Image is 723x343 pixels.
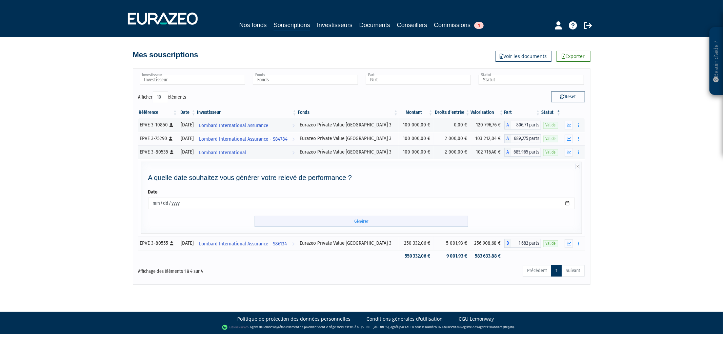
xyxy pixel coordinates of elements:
[399,118,434,132] td: 100 000,00 €
[504,148,541,157] div: A - Eurazeo Private Value Europe 3
[470,250,504,262] td: 583 633,88 €
[255,216,468,227] input: Générer
[470,107,504,118] th: Valorisation: activer pour trier la colonne par ordre croissant
[138,92,186,103] label: Afficher éléments
[434,250,470,262] td: 9 001,93 €
[504,239,511,248] span: D
[140,240,176,247] div: EPVE 3-80555
[300,121,396,128] div: Eurazeo Private Value [GEOGRAPHIC_DATA] 3
[239,20,267,30] a: Nos fonds
[474,22,484,29] span: 1
[180,121,194,128] div: [DATE]
[199,238,287,250] span: Lombard International Assurance - S86134
[222,324,248,331] img: logo-lemonway.png
[170,150,174,154] i: [Français] Personne physique
[543,122,558,128] span: Valide
[317,20,353,30] a: Investisseurs
[196,145,297,159] a: Lombard International
[504,239,541,248] div: D - Eurazeo Private Value Europe 3
[712,31,720,92] p: Besoin d'aide ?
[557,51,590,62] a: Exporter
[133,51,198,59] h4: Mes souscriptions
[180,135,194,142] div: [DATE]
[138,107,178,118] th: Référence : activer pour trier la colonne par ordre croissant
[138,264,319,275] div: Affichage des éléments 1 à 4 sur 4
[140,121,176,128] div: EPVE 3-10850
[434,107,470,118] th: Droits d'entrée: activer pour trier la colonne par ordre croissant
[504,121,511,129] span: A
[180,148,194,156] div: [DATE]
[297,107,399,118] th: Fonds: activer pour trier la colonne par ordre croissant
[196,132,297,145] a: Lombard International Assurance - S84784
[504,134,541,143] div: A - Eurazeo Private Value Europe 3
[399,237,434,250] td: 250 332,06 €
[199,119,268,132] span: Lombard International Assurance
[169,137,173,141] i: [Français] Personne physique
[397,20,427,30] a: Conseillers
[496,51,551,62] a: Voir les documents
[148,174,575,181] h4: A quelle date souhaitez vous générer votre relevé de performance ?
[178,107,197,118] th: Date: activer pour trier la colonne par ordre croissant
[470,237,504,250] td: 256 908,68 €
[199,146,246,159] span: Lombard International
[434,145,470,159] td: 2 000,00 €
[292,133,295,145] i: Voir l'investisseur
[196,107,297,118] th: Investisseur: activer pour trier la colonne par ordre croissant
[434,118,470,132] td: 0,00 €
[399,132,434,145] td: 100 000,00 €
[148,188,158,196] label: Date
[543,149,558,156] span: Valide
[300,148,396,156] div: Eurazeo Private Value [GEOGRAPHIC_DATA] 3
[238,316,351,322] a: Politique de protection des données personnelles
[292,119,295,132] i: Voir l'investisseur
[292,146,295,159] i: Voir l'investisseur
[399,145,434,159] td: 100 000,00 €
[196,118,297,132] a: Lombard International Assurance
[470,118,504,132] td: 120 796,76 €
[140,135,176,142] div: EPVE 3-75290
[434,132,470,145] td: 2 000,00 €
[292,238,295,250] i: Voir l'investisseur
[7,324,716,331] div: - Agent de (établissement de paiement dont le siège social est situé au [STREET_ADDRESS], agréé p...
[459,316,494,322] a: CGU Lemonway
[140,148,176,156] div: EPVE 3-80535
[153,92,168,103] select: Afficheréléments
[434,20,484,30] a: Commissions1
[504,121,541,129] div: A - Eurazeo Private Value Europe 3
[263,325,278,329] a: Lemonway
[196,237,297,250] a: Lombard International Assurance - S86134
[504,107,541,118] th: Part: activer pour trier la colonne par ordre croissant
[170,123,174,127] i: [Français] Personne physique
[511,239,541,248] span: 1 682 parts
[300,240,396,247] div: Eurazeo Private Value [GEOGRAPHIC_DATA] 3
[460,325,514,329] a: Registre des agents financiers (Regafi)
[300,135,396,142] div: Eurazeo Private Value [GEOGRAPHIC_DATA] 3
[511,134,541,143] span: 689,275 parts
[541,107,562,118] th: Statut : activer pour trier la colonne par ordre d&eacute;croissant
[504,134,511,143] span: A
[199,133,287,145] span: Lombard International Assurance - S84784
[551,265,562,277] a: 1
[504,148,511,157] span: A
[367,316,443,322] a: Conditions générales d'utilisation
[399,250,434,262] td: 550 332,06 €
[551,92,585,102] button: Reset
[511,121,541,129] span: 806,71 parts
[180,240,194,247] div: [DATE]
[399,107,434,118] th: Montant: activer pour trier la colonne par ordre croissant
[543,240,558,247] span: Valide
[470,145,504,159] td: 102 716,40 €
[359,20,390,30] a: Documents
[470,132,504,145] td: 103 212,04 €
[128,13,198,25] img: 1732889491-logotype_eurazeo_blanc_rvb.png
[434,237,470,250] td: 5 001,93 €
[274,20,310,31] a: Souscriptions
[170,241,174,245] i: [Français] Personne physique
[511,148,541,157] span: 685,965 parts
[543,136,558,142] span: Valide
